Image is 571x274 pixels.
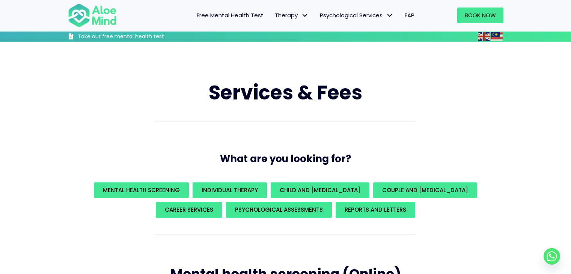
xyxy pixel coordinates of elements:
img: ms [491,32,503,41]
a: Individual Therapy [193,182,267,198]
span: Psychological Services: submenu [384,10,395,21]
span: Couple and [MEDICAL_DATA] [382,186,468,194]
span: Mental Health Screening [103,186,180,194]
span: Individual Therapy [202,186,258,194]
a: REPORTS AND LETTERS [336,202,415,218]
span: What are you looking for? [220,152,351,166]
nav: Menu [127,8,420,23]
span: Career Services [165,206,213,214]
a: Take our free mental health test [68,33,204,42]
a: Couple and [MEDICAL_DATA] [373,182,477,198]
a: Free Mental Health Test [191,8,269,23]
a: Malay [491,32,503,41]
a: Whatsapp [544,248,560,265]
a: Psychological ServicesPsychological Services: submenu [314,8,399,23]
a: EAP [399,8,420,23]
a: Child and [MEDICAL_DATA] [271,182,369,198]
span: Therapy [275,11,309,19]
a: Book Now [457,8,503,23]
div: What are you looking for? [68,181,503,220]
img: en [478,32,490,41]
span: EAP [405,11,414,19]
a: Psychological assessments [226,202,332,218]
span: Psychological Services [320,11,393,19]
img: Aloe mind Logo [68,3,117,28]
a: Mental Health Screening [94,182,189,198]
a: TherapyTherapy: submenu [269,8,314,23]
a: English [478,32,491,41]
span: Child and [MEDICAL_DATA] [280,186,360,194]
h3: Take our free mental health test [78,33,204,41]
span: REPORTS AND LETTERS [345,206,406,214]
span: Book Now [465,11,496,19]
span: Psychological assessments [235,206,323,214]
a: Career Services [156,202,222,218]
span: Therapy: submenu [300,10,310,21]
span: Free Mental Health Test [197,11,264,19]
span: Services & Fees [209,79,362,106]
